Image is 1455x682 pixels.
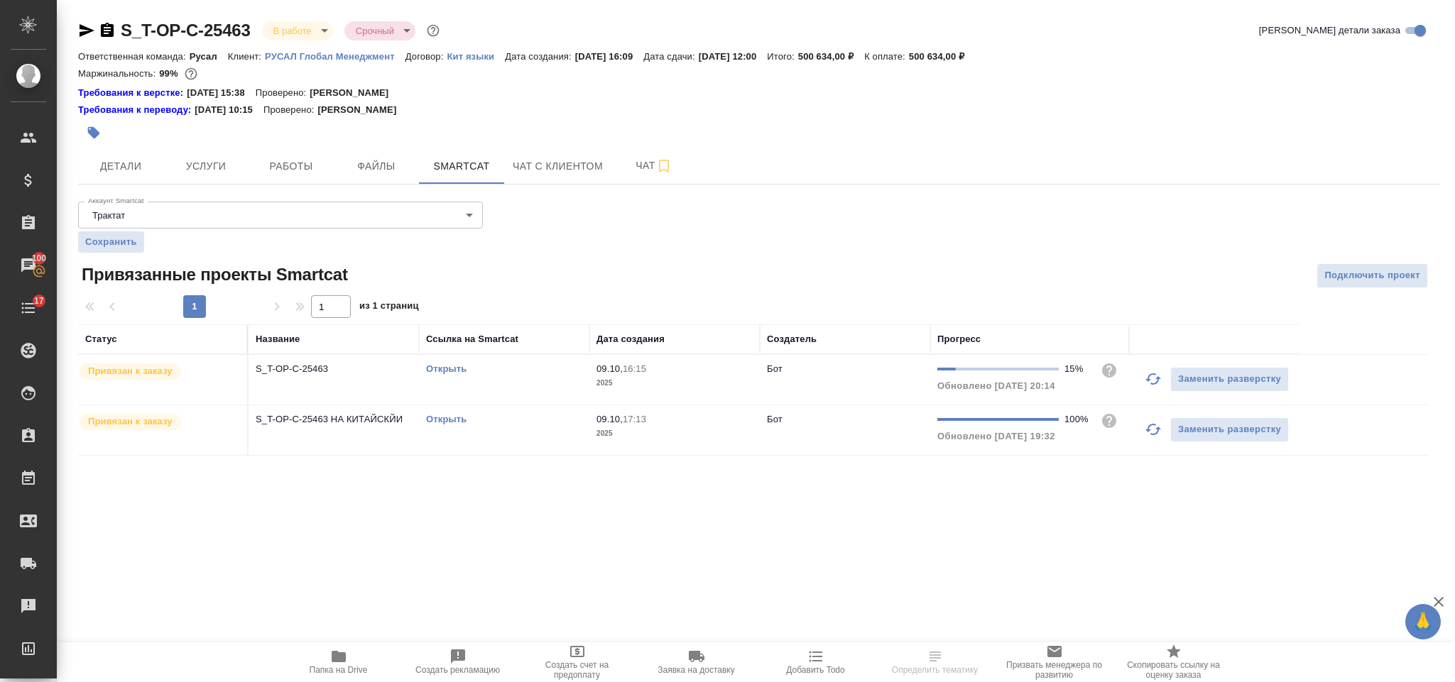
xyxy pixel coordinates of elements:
p: [DATE] 12:00 [699,51,768,62]
p: [DATE] 16:09 [575,51,644,62]
a: 17 [4,290,53,326]
span: Чат [620,157,688,175]
p: Привязан к заказу [88,414,173,429]
button: Подключить проект [1317,263,1428,288]
div: Ссылка на Smartcat [426,332,518,346]
button: Обновить прогресс [1136,412,1170,446]
p: 2025 [596,427,753,441]
span: Детали [87,158,155,175]
span: Заменить разверстку [1178,371,1281,387]
div: Нажми, чтобы открыть папку с инструкцией [78,86,187,100]
button: Скопировать ссылку для ЯМессенджера [78,22,95,39]
p: Русал [190,51,228,62]
a: Открыть [426,414,467,424]
button: 🙏 [1405,604,1441,639]
span: Привязанные проекты Smartcat [78,263,348,286]
p: Дата создания: [505,51,574,62]
button: Сохранить [78,231,144,253]
p: К оплате: [864,51,909,62]
div: Создатель [767,332,817,346]
button: Доп статусы указывают на важность/срочность заказа [424,21,442,40]
div: 100% [1064,412,1089,427]
span: 100 [23,251,55,265]
p: Ответственная команда: [78,51,190,62]
div: 15% [1064,362,1089,376]
a: Требования к верстке: [78,86,187,100]
button: Заменить разверстку [1170,417,1289,442]
p: Проверено: [263,103,318,117]
p: Проверено: [256,86,310,100]
a: Открыть [426,363,467,374]
span: [PERSON_NAME] детали заказа [1259,23,1400,38]
span: Файлы [342,158,410,175]
button: Скопировать ссылку [99,22,116,39]
p: [PERSON_NAME] [317,103,407,117]
p: 99% [159,68,181,79]
p: 17:13 [623,414,646,424]
p: S_T-OP-C-25463 [256,362,412,376]
div: Трактат [78,202,483,229]
span: Smartcat [427,158,496,175]
p: Дата сдачи: [643,51,698,62]
span: Обновлено [DATE] 20:14 [937,380,1055,391]
button: Трактат [88,209,129,221]
span: 17 [26,294,53,308]
span: Чат с клиентом [513,158,603,175]
a: РУСАЛ Глобал Менеджмент [265,50,405,62]
div: Нажми, чтобы открыть папку с инструкцией [78,103,195,117]
p: Привязан к заказу [88,364,173,378]
p: Клиент: [228,51,265,62]
div: Прогресс [937,332,981,346]
p: 500 634,00 ₽ [909,51,975,62]
p: 16:15 [623,363,646,374]
p: 09.10, [596,414,623,424]
div: В работе [262,21,333,40]
span: Сохранить [85,235,137,249]
button: Заменить разверстку [1170,367,1289,392]
p: 2025 [596,376,753,390]
button: 2884.80 RUB; [182,65,200,83]
button: В работе [269,25,316,37]
p: [PERSON_NAME] [310,86,399,100]
a: Кит языки [447,50,505,62]
p: Итого: [767,51,797,62]
div: Статус [85,332,117,346]
span: Заменить разверстку [1178,422,1281,438]
p: Бот [767,363,783,374]
p: [DATE] 10:15 [195,103,263,117]
p: Кит языки [447,51,505,62]
p: Бот [767,414,783,424]
span: Услуги [172,158,240,175]
p: 09.10, [596,363,623,374]
div: В работе [344,21,415,40]
button: Добавить тэг [78,117,109,148]
button: Срочный [352,25,398,37]
span: Подключить проект [1324,268,1420,284]
p: S_T-OP-C-25463 НА КИТАЙСКЙИ [256,412,412,427]
button: Обновить прогресс [1136,362,1170,396]
span: Работы [257,158,325,175]
a: S_T-OP-C-25463 [121,21,251,40]
p: [DATE] 15:38 [187,86,256,100]
svg: Подписаться [655,158,672,175]
span: из 1 страниц [359,297,419,318]
p: 500 634,00 ₽ [798,51,864,62]
div: Название [256,332,300,346]
div: Дата создания [596,332,665,346]
p: РУСАЛ Глобал Менеджмент [265,51,405,62]
p: Маржинальность: [78,68,159,79]
p: Договор: [405,51,447,62]
span: 🙏 [1411,607,1435,637]
a: 100 [4,248,53,283]
a: Требования к переводу: [78,103,195,117]
span: Обновлено [DATE] 19:32 [937,431,1055,441]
